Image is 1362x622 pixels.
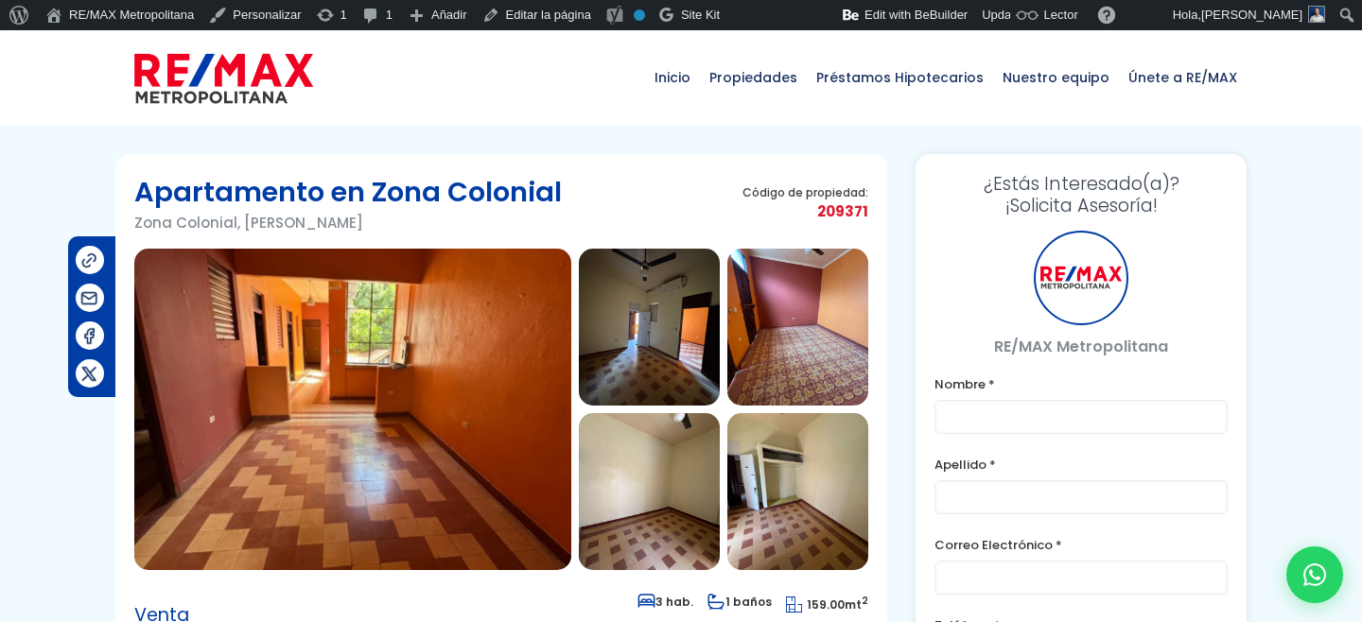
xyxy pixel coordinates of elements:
div: RE/MAX Metropolitana [1034,231,1128,325]
a: Propiedades [700,30,807,125]
span: 3 hab. [637,594,693,610]
a: Únete a RE/MAX [1119,30,1247,125]
div: No indexar [634,9,645,21]
span: mt [786,596,868,613]
p: RE/MAX Metropolitana [934,335,1228,358]
img: Apartamento en Zona Colonial [727,249,868,406]
img: Apartamento en Zona Colonial [579,413,720,570]
span: Únete a RE/MAX [1119,49,1247,106]
a: Inicio [645,30,700,125]
img: Compartir [79,364,99,384]
span: Inicio [645,49,700,106]
img: Apartamento en Zona Colonial [134,249,571,570]
img: Apartamento en Zona Colonial [727,413,868,570]
span: [PERSON_NAME] [1201,8,1302,22]
h3: ¡Solicita Asesoría! [934,173,1228,216]
sup: 2 [862,594,868,608]
a: Nuestro equipo [993,30,1119,125]
img: Compartir [79,288,99,308]
img: remax-metropolitana-logo [134,50,313,107]
label: Correo Electrónico * [934,533,1228,557]
p: Zona Colonial, [PERSON_NAME] [134,211,562,234]
span: Propiedades [700,49,807,106]
span: Préstamos Hipotecarios [807,49,993,106]
img: Compartir [79,251,99,270]
span: ¿Estás Interesado(a)? [934,173,1228,195]
span: 209371 [742,199,868,223]
label: Apellido * [934,453,1228,476]
span: 1 baños [707,594,772,610]
a: RE/MAX Metropolitana [134,30,313,125]
h1: Apartamento en Zona Colonial [134,173,562,211]
span: 159.00 [807,596,845,613]
img: Compartir [79,326,99,346]
img: Visitas de 48 horas. Haz clic para ver más estadísticas del sitio. [737,4,843,26]
img: Apartamento en Zona Colonial [579,249,720,406]
span: Site Kit [681,8,720,22]
a: Préstamos Hipotecarios [807,30,993,125]
label: Nombre * [934,372,1228,396]
span: Nuestro equipo [993,49,1119,106]
span: Código de propiedad: [742,185,868,199]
